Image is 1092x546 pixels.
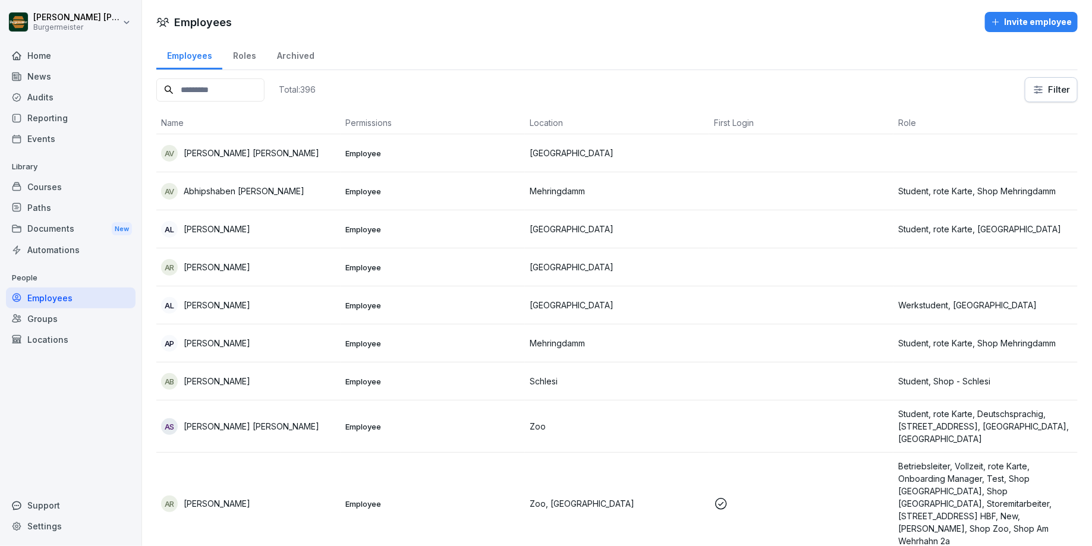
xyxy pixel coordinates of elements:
th: Role [893,112,1078,134]
div: AB [161,373,178,390]
p: [GEOGRAPHIC_DATA] [530,299,704,311]
a: Groups [6,308,136,329]
a: Archived [266,39,325,70]
p: Employee [345,262,520,273]
p: Mehringdamm [530,337,704,349]
p: [PERSON_NAME] [184,375,250,387]
a: Home [6,45,136,66]
div: Invite employee [991,15,1072,29]
div: AL [161,221,178,238]
p: Employee [345,148,520,159]
p: Zoo, [GEOGRAPHIC_DATA] [530,497,704,510]
p: [GEOGRAPHIC_DATA] [530,223,704,235]
p: Employee [345,421,520,432]
p: Employee [345,498,520,509]
p: Werkstudent, [GEOGRAPHIC_DATA] [898,299,1073,311]
a: Courses [6,176,136,197]
p: People [6,269,136,288]
div: Filter [1033,84,1070,96]
div: Documents [6,218,136,240]
h1: Employees [174,14,232,30]
th: Permissions [341,112,525,134]
p: [PERSON_NAME] [184,223,250,235]
p: Student, Shop - Schlesi [898,375,1073,387]
p: [PERSON_NAME] [184,261,250,273]
p: Employee [345,338,520,349]
p: [PERSON_NAME] [PERSON_NAME] [184,147,319,159]
div: AP [161,335,178,352]
button: Invite employee [985,12,1078,32]
a: Roles [222,39,266,70]
p: Employee [345,224,520,235]
a: Events [6,128,136,149]
p: Mehringdamm [530,185,704,197]
a: Employees [156,39,222,70]
a: Employees [6,288,136,308]
p: Schlesi [530,375,704,387]
p: [PERSON_NAME] [PERSON_NAME] [184,420,319,433]
a: Paths [6,197,136,218]
p: Employee [345,300,520,311]
a: Locations [6,329,136,350]
div: Support [6,495,136,516]
p: Burgermeister [33,23,120,31]
p: Student, rote Karte, Shop Mehringdamm [898,337,1073,349]
p: Library [6,157,136,176]
p: Student, rote Karte, Shop Mehringdamm [898,185,1073,197]
p: [PERSON_NAME] [184,299,250,311]
p: Employee [345,376,520,387]
p: Total: 396 [279,84,316,95]
p: [GEOGRAPHIC_DATA] [530,261,704,273]
div: AR [161,495,178,512]
p: Zoo [530,420,704,433]
div: AL [161,297,178,314]
p: Student, rote Karte, Deutschsprachig, [STREET_ADDRESS], [GEOGRAPHIC_DATA], [GEOGRAPHIC_DATA] [898,408,1073,445]
a: Audits [6,87,136,108]
p: [PERSON_NAME] [184,497,250,510]
a: Reporting [6,108,136,128]
button: Filter [1025,78,1077,102]
p: Abhipshaben [PERSON_NAME] [184,185,304,197]
a: Settings [6,516,136,536]
div: New [112,222,132,236]
p: Employee [345,186,520,197]
a: News [6,66,136,87]
div: AV [161,145,178,162]
div: AV [161,183,178,200]
th: First Login [709,112,893,134]
p: Student, rote Karte, [GEOGRAPHIC_DATA] [898,223,1073,235]
p: [PERSON_NAME] [184,337,250,349]
a: DocumentsNew [6,218,136,240]
p: [PERSON_NAME] [PERSON_NAME] [PERSON_NAME] [33,12,120,23]
p: [GEOGRAPHIC_DATA] [530,147,704,159]
div: AR [161,259,178,276]
a: Automations [6,239,136,260]
th: Location [525,112,709,134]
div: AS [161,418,178,435]
th: Name [156,112,341,134]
